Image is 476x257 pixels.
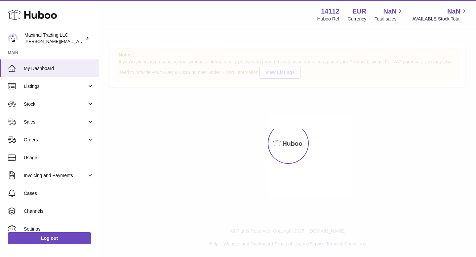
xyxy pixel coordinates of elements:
span: Total sales [375,16,404,22]
span: [PERSON_NAME][EMAIL_ADDRESS][DOMAIN_NAME] [24,39,133,44]
span: Stock [24,101,87,107]
span: Settings [24,226,94,232]
img: scott@scottkanacher.com [8,33,18,43]
span: Listings [24,83,87,90]
span: AVAILABLE Stock Total [412,16,468,22]
span: Channels [24,208,94,214]
span: Sales [24,119,87,125]
span: NaN [383,7,396,16]
span: NaN [447,7,460,16]
div: Huboo Ref [317,16,339,22]
span: Orders [24,137,87,143]
strong: 14112 [321,7,339,16]
span: Cases [24,190,94,197]
a: NaN AVAILABLE Stock Total [412,7,468,22]
div: Currency [348,16,367,22]
span: Usage [24,155,94,161]
span: Invoicing and Payments [24,172,87,179]
span: My Dashboard [24,65,94,72]
a: Log out [8,232,91,244]
a: NaN Total sales [375,7,404,22]
strong: EUR [352,7,366,16]
div: Maximal Trading LLC [24,32,84,45]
